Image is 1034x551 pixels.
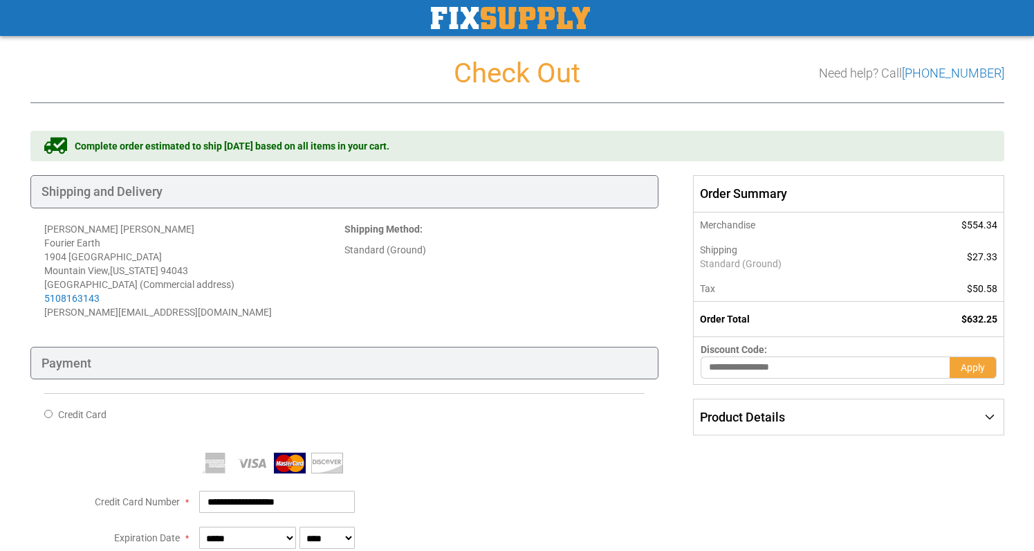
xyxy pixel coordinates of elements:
[30,175,659,208] div: Shipping and Delivery
[30,58,1004,89] h1: Check Out
[967,283,997,294] span: $50.58
[44,293,100,304] a: 5108163143
[344,224,423,235] strong: :
[967,251,997,262] span: $27.33
[44,222,344,319] address: [PERSON_NAME] [PERSON_NAME] Fourier Earth 1904 [GEOGRAPHIC_DATA] Mountain View , 94043 [GEOGRAPHI...
[44,307,272,318] span: [PERSON_NAME][EMAIL_ADDRESS][DOMAIN_NAME]
[58,409,107,420] span: Credit Card
[961,362,985,373] span: Apply
[30,347,659,380] div: Payment
[311,453,343,473] img: Discover
[902,66,1004,80] a: [PHONE_NUMBER]
[694,276,898,302] th: Tax
[961,314,997,325] span: $632.25
[950,356,997,379] button: Apply
[431,7,590,29] img: Fix Industrial Supply
[344,224,420,235] span: Shipping Method
[75,139,389,153] span: Complete order estimated to ship [DATE] based on all items in your cart.
[700,410,785,424] span: Product Details
[95,496,180,507] span: Credit Card Number
[701,344,767,355] span: Discount Code:
[700,314,750,325] strong: Order Total
[237,453,268,473] img: Visa
[110,265,158,276] span: [US_STATE]
[199,453,231,473] img: American Express
[344,243,645,257] div: Standard (Ground)
[694,213,898,237] th: Merchandise
[274,453,306,473] img: MasterCard
[431,7,590,29] a: store logo
[693,175,1004,213] span: Order Summary
[819,66,1004,80] h3: Need help? Call
[700,244,737,255] span: Shipping
[961,219,997,231] span: $554.34
[700,257,890,271] span: Standard (Ground)
[114,532,180,543] span: Expiration Date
